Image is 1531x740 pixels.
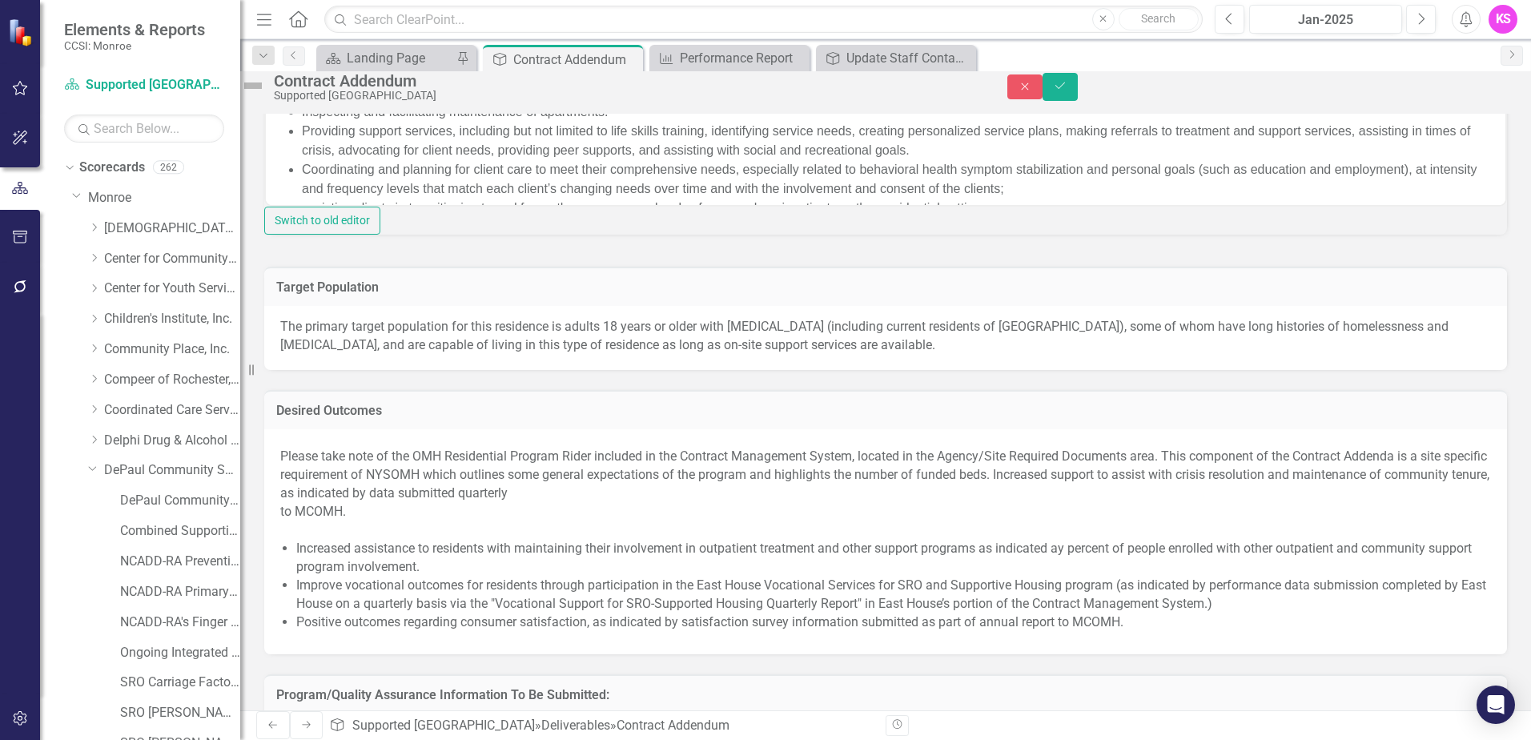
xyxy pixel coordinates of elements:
[276,404,1495,418] h3: Desired Outcomes
[120,553,240,571] a: NCADD-RA Prevention Resource Center
[120,704,240,722] a: SRO [PERSON_NAME]
[104,340,240,359] a: Community Place, Inc.
[617,718,729,733] div: Contract Addendum
[320,48,452,68] a: Landing Page
[541,718,610,733] a: Deliverables
[276,688,1495,702] h3: Program/Quality Assurance Information To Be Submitted:
[64,39,205,52] small: CCSI: Monroe
[36,158,1236,177] li: Providing clients with their own furnished bedroom or apartment in buildings that have staff avai...
[79,159,145,177] a: Scorecards
[36,177,1236,196] li: Inspecting and facilitating maintenance of apartments.
[352,718,535,733] a: Supported [GEOGRAPHIC_DATA]
[264,207,380,235] button: Switch to old editor
[296,540,1491,577] li: Increased assistance to residents with maintaining their involvement in outpatient treatment and ...
[280,444,1491,524] p: Please take note of the OMH Residential Program Rider included in the Contract Management System,...
[653,48,806,68] a: Performance Report
[6,17,37,47] img: ClearPoint Strategy
[120,613,240,632] a: NCADD-RA's Finger Lakes Addiction Resource Center
[88,189,240,207] a: Monroe
[1141,12,1175,25] span: Search
[324,6,1203,34] input: Search ClearPoint...
[104,461,240,480] a: DePaul Community Services, lnc.
[296,613,1491,632] li: Positive outcomes regarding consumer satisfaction, as indicated by satisfaction survey informatio...
[120,522,240,541] a: Combined Supportive Housing
[120,674,240,692] a: SRO Carriage Factory
[820,48,972,68] a: Update Staff Contacts and Website Link on Agency Landing Page
[104,310,240,328] a: Children's Institute, Inc.
[846,48,972,68] div: Update Staff Contacts and Website Link on Agency Landing Page
[274,90,975,102] div: Supported [GEOGRAPHIC_DATA]
[296,577,1491,613] li: Improve vocational outcomes for residents through participation in the East House Vocational Serv...
[680,48,806,68] div: Performance Report
[513,50,639,70] div: Contract Addendum
[1249,5,1402,34] button: Jan-2025
[120,492,240,510] a: DePaul Community Services, lnc. (MCOMH Internal)
[64,115,224,143] input: Search Below...
[104,371,240,389] a: Compeer of Rochester, Inc.
[36,235,1236,273] li: Coordinating and planning for client care to meet their comprehensive needs, especially related t...
[1119,8,1199,30] button: Search
[120,644,240,662] a: Ongoing Integrated Supported Employment (OISE) services
[274,72,975,90] div: Contract Addendum
[104,432,240,450] a: Delphi Drug & Alcohol Council
[4,126,1236,145] p: DePaul will provide housing and support services to residents, including but not limited to the f...
[120,583,240,601] a: NCADD-RA Primary CD Prevention
[1477,686,1515,724] div: Open Intercom Messenger
[104,219,240,238] a: [DEMOGRAPHIC_DATA] Charities Family & Community Services
[36,196,1236,235] li: Providing support services, including but not limited to life skills training, identifying servic...
[240,73,266,99] img: Not Defined
[1489,5,1517,34] button: KS
[153,161,184,175] div: 262
[276,280,1495,295] h3: Target Population
[280,318,1491,355] p: The primary target population for this residence is adults 18 years or older with [MEDICAL_DATA] ...
[347,48,452,68] div: Landing Page
[4,36,1236,113] p: DePaul operates the 75-bed [GEOGRAPHIC_DATA] Supportive Single Room Occupancy (SP-SRO) located at...
[36,273,1236,292] li: assisting clients in transitioning to and from other programs or levels of care such as inpatient...
[64,76,224,95] a: Supported [GEOGRAPHIC_DATA]
[104,401,240,420] a: Coordinated Care Services Inc.
[64,20,205,39] span: Elements & Reports
[104,250,240,268] a: Center for Community Alternatives
[104,280,240,298] a: Center for Youth Services, Inc.
[1255,10,1396,30] div: Jan-2025
[329,717,874,735] div: » »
